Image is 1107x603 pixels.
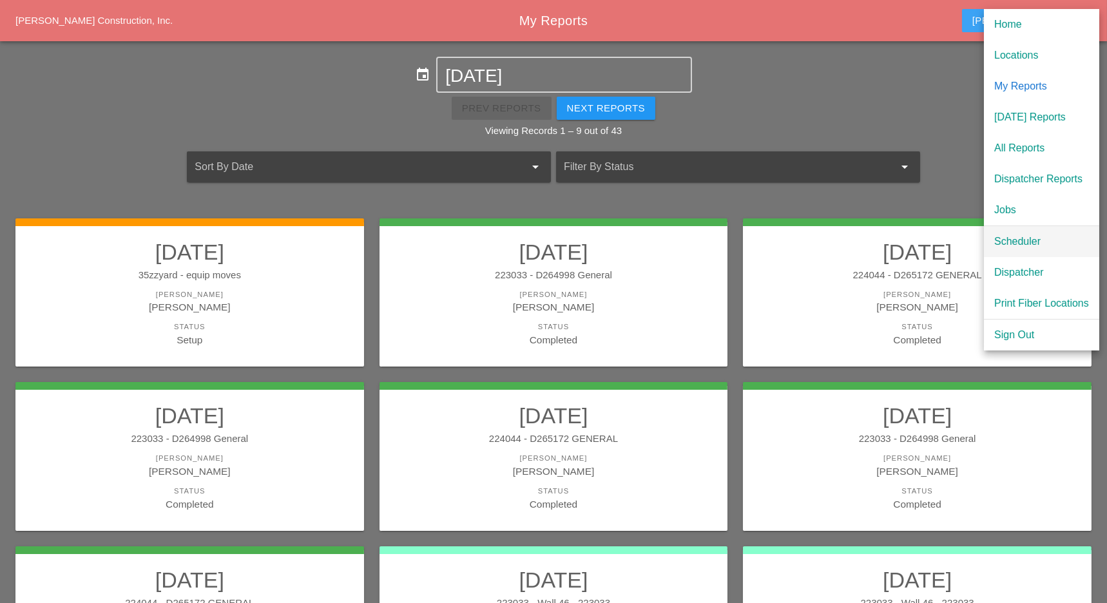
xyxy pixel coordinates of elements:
[28,321,351,332] div: Status
[756,486,1079,497] div: Status
[392,289,715,300] div: [PERSON_NAME]
[756,300,1079,314] div: [PERSON_NAME]
[756,432,1079,446] div: 223033 - D264998 General
[28,497,351,512] div: Completed
[28,403,351,428] h2: [DATE]
[392,464,715,479] div: [PERSON_NAME]
[962,9,1086,32] button: [PERSON_NAME]
[392,239,715,265] h2: [DATE]
[984,288,1099,319] a: Print Fiber Locations
[984,257,1099,288] a: Dispatcher
[756,321,1079,332] div: Status
[392,453,715,464] div: [PERSON_NAME]
[392,486,715,497] div: Status
[519,14,588,28] span: My Reports
[756,464,1079,479] div: [PERSON_NAME]
[756,497,1079,512] div: Completed
[984,102,1099,133] a: [DATE] Reports
[28,432,351,446] div: 223033 - D264998 General
[994,171,1089,187] div: Dispatcher Reports
[756,567,1079,593] h2: [DATE]
[984,40,1099,71] a: Locations
[392,403,715,511] a: [DATE]224044 - D265172 GENERAL[PERSON_NAME][PERSON_NAME]StatusCompleted
[984,226,1099,257] a: Scheduler
[994,110,1089,125] div: [DATE] Reports
[15,15,173,26] a: [PERSON_NAME] Construction, Inc.
[28,289,351,300] div: [PERSON_NAME]
[756,403,1079,511] a: [DATE]223033 - D264998 General[PERSON_NAME][PERSON_NAME]StatusCompleted
[756,453,1079,464] div: [PERSON_NAME]
[392,300,715,314] div: [PERSON_NAME]
[994,202,1089,218] div: Jobs
[984,9,1099,40] a: Home
[392,497,715,512] div: Completed
[756,289,1079,300] div: [PERSON_NAME]
[28,567,351,593] h2: [DATE]
[392,403,715,428] h2: [DATE]
[28,486,351,497] div: Status
[392,321,715,332] div: Status
[392,268,715,283] div: 223033 - D264998 General
[528,159,543,175] i: arrow_drop_down
[984,164,1099,195] a: Dispatcher Reports
[392,567,715,593] h2: [DATE]
[984,133,1099,164] a: All Reports
[994,140,1089,156] div: All Reports
[756,403,1079,428] h2: [DATE]
[994,79,1089,94] div: My Reports
[756,268,1079,283] div: 224044 - D265172 GENERAL
[994,234,1089,249] div: Scheduler
[984,195,1099,225] a: Jobs
[28,332,351,347] div: Setup
[392,332,715,347] div: Completed
[28,464,351,479] div: [PERSON_NAME]
[994,48,1089,63] div: Locations
[28,239,351,347] a: [DATE]35zzyard - equip moves[PERSON_NAME][PERSON_NAME]StatusSetup
[756,239,1079,347] a: [DATE]224044 - D265172 GENERAL[PERSON_NAME][PERSON_NAME]StatusCompleted
[756,332,1079,347] div: Completed
[28,239,351,265] h2: [DATE]
[557,97,656,120] button: Next Reports
[567,101,646,116] div: Next Reports
[392,239,715,347] a: [DATE]223033 - D264998 General[PERSON_NAME][PERSON_NAME]StatusCompleted
[897,159,912,175] i: arrow_drop_down
[972,13,1076,28] div: [PERSON_NAME]
[984,71,1099,102] a: My Reports
[994,265,1089,280] div: Dispatcher
[28,403,351,511] a: [DATE]223033 - D264998 General[PERSON_NAME][PERSON_NAME]StatusCompleted
[994,296,1089,311] div: Print Fiber Locations
[28,453,351,464] div: [PERSON_NAME]
[994,327,1089,343] div: Sign Out
[445,66,683,86] input: Select Date
[28,300,351,314] div: [PERSON_NAME]
[415,67,430,82] i: event
[756,239,1079,265] h2: [DATE]
[28,268,351,283] div: 35zzyard - equip moves
[392,432,715,446] div: 224044 - D265172 GENERAL
[994,17,1089,32] div: Home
